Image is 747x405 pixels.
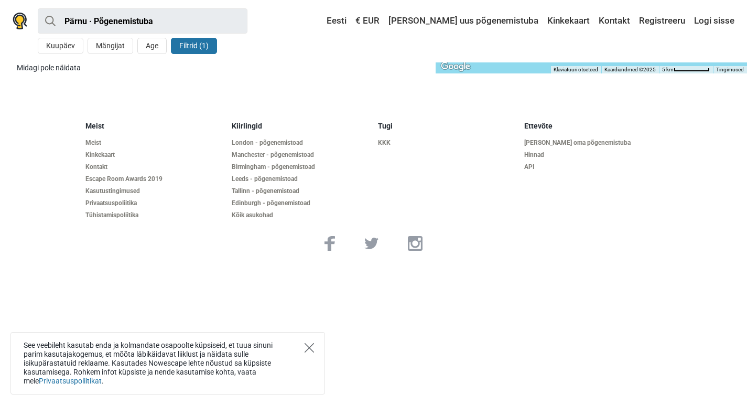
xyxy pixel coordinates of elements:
[305,343,314,353] button: Close
[596,12,633,30] a: Kontakt
[386,12,541,30] a: [PERSON_NAME] uus põgenemistuba
[13,13,27,29] img: Nowescape logo
[524,122,662,131] h5: Ettevõte
[38,8,247,34] input: proovi “Tallinn”
[232,211,370,219] a: Kõik asukohad
[17,62,427,73] div: Midagi pole näidata
[232,199,370,207] a: Edinburgh - põgenemistoad
[378,122,516,131] h5: Tugi
[232,187,370,195] a: Tallinn - põgenemistoad
[232,163,370,171] a: Birmingham - põgenemistoad
[85,139,223,147] a: Meist
[524,163,662,171] a: API
[378,139,516,147] a: KKK
[353,12,382,30] a: € EUR
[232,122,370,131] h5: Kiirlingid
[85,175,223,183] a: Escape Room Awards 2019
[85,151,223,159] a: Kinkekaart
[232,175,370,183] a: Leeds - põgenemistoad
[85,211,223,219] a: Tühistamispoliitika
[604,67,656,72] span: Kaardiandmed ©2025
[716,67,744,72] a: Tingimused (avaneb uuel vahekaardil)
[232,151,370,159] a: Manchester - põgenemistoad
[659,66,713,73] button: Kaardi mõõtkava: 5 km 65 piksli kohta
[39,377,102,385] a: Privaatsuspoliitikat
[691,12,734,30] a: Logi sisse
[524,139,662,147] a: [PERSON_NAME] oma põgenemistuba
[85,122,223,131] h5: Meist
[545,12,592,30] a: Kinkekaart
[10,332,325,395] div: See veebileht kasutab enda ja kolmandate osapoolte küpsiseid, et tuua sinuni parim kasutajakogemu...
[171,38,217,54] button: Filtrid (1)
[85,163,223,171] a: Kontakt
[317,12,349,30] a: Eesti
[554,66,598,73] button: Klaviatuuri otseteed
[38,38,83,54] button: Kuupäev
[319,17,327,25] img: Eesti
[438,60,473,73] a: Google Mapsis selle piirkonna avamine (avaneb uues aknas)
[137,38,167,54] button: Age
[85,199,223,207] a: Privaatsuspoliitika
[85,187,223,195] a: Kasutustingimused
[232,139,370,147] a: London - põgenemistoad
[662,67,674,72] span: 5 km
[88,38,133,54] button: Mängijat
[438,60,473,73] img: Google
[524,151,662,159] a: Hinnad
[636,12,688,30] a: Registreeru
